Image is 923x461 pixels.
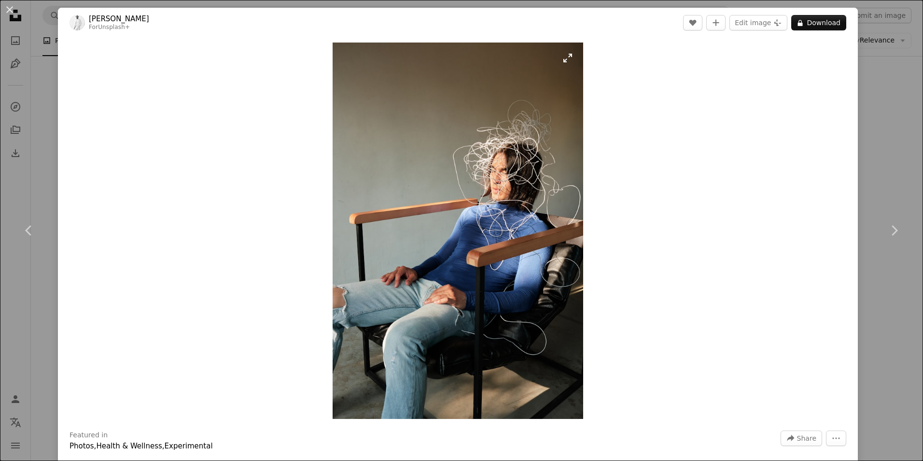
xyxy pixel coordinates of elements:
a: Experimental [165,442,213,450]
div: For [89,24,149,31]
a: [PERSON_NAME] [89,14,149,24]
button: More Actions [826,431,846,446]
img: Go to Andrej Lišakov's profile [70,15,85,30]
button: Download [791,15,846,30]
button: Share this image [781,431,822,446]
img: a woman sitting in a chair with wires on her head [333,43,583,419]
span: , [94,442,97,450]
a: Photos [70,442,94,450]
a: Next [865,184,923,277]
button: Like [683,15,702,30]
a: Unsplash+ [98,24,130,30]
h3: Featured in [70,431,108,440]
a: Health & Wellness [96,442,162,450]
button: Add to Collection [706,15,726,30]
button: Zoom in on this image [333,43,583,419]
span: , [162,442,165,450]
span: Share [797,431,816,446]
button: Edit image [729,15,787,30]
